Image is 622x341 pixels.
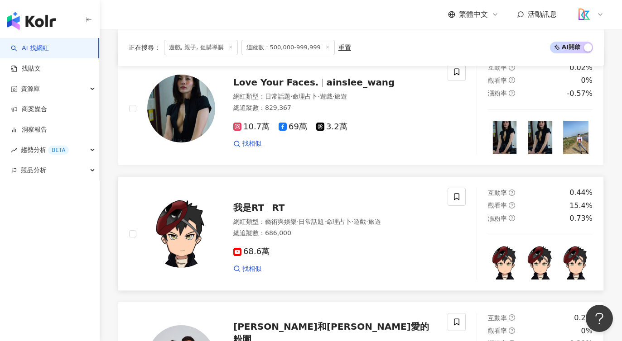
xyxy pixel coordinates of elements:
[581,326,593,336] div: 0%
[569,213,593,223] div: 0.73%
[509,77,515,83] span: question-circle
[559,246,593,279] img: post-image
[567,89,593,99] div: -0.57%
[233,122,270,132] span: 10.7萬
[11,125,47,134] a: 洞察報告
[326,218,352,225] span: 命理占卜
[233,265,261,274] a: 找相似
[509,202,515,208] span: question-circle
[233,77,318,88] span: Love Your Faces.
[147,75,215,142] img: KOL Avatar
[233,218,437,227] div: 網紅類型 ：
[147,200,215,268] img: KOL Avatar
[509,90,515,96] span: question-circle
[316,122,347,132] span: 3.2萬
[488,121,521,154] img: post-image
[11,105,47,114] a: 商案媒合
[488,215,507,222] span: 漲粉率
[569,201,593,211] div: 15.4%
[279,122,307,132] span: 69萬
[559,121,593,154] img: post-image
[233,92,437,101] div: 網紅類型 ：
[118,52,604,166] a: KOL AvatarLove Your Faces.ainslee_wang網紅類型：日常話題·命理占卜·遊戲·旅遊總追蹤數：829,36710.7萬69萬3.2萬找相似互動率question-...
[523,246,557,279] img: post-image
[290,93,292,100] span: ·
[292,93,318,100] span: 命理占卜
[272,202,284,213] span: RT
[569,63,593,73] div: 0.02%
[299,218,324,225] span: 日常話題
[581,76,593,85] div: 0%
[21,79,40,99] span: 資源庫
[129,44,160,51] span: 正在搜尋 ：
[488,202,507,209] span: 觀看率
[7,12,56,30] img: logo
[242,265,261,274] span: 找相似
[324,218,326,225] span: ·
[233,104,437,113] div: 總追蹤數 ： 829,367
[488,314,507,322] span: 互動率
[353,218,366,225] span: 遊戲
[21,140,69,160] span: 趨勢分析
[164,40,238,55] span: 遊戲, 親子, 促購導購
[11,147,17,153] span: rise
[569,188,593,198] div: 0.44%
[509,215,515,221] span: question-circle
[368,218,381,225] span: 旅遊
[326,77,395,88] span: ainslee_wang
[11,64,41,73] a: 找貼文
[118,176,604,291] a: KOL Avatar我是RTRT網紅類型：藝術與娛樂·日常話題·命理占卜·遊戲·旅遊總追蹤數：686,00068.6萬找相似互動率question-circle0.44%觀看率question-...
[21,160,46,180] span: 競品分析
[265,93,290,100] span: 日常話題
[523,121,557,154] img: post-image
[509,64,515,71] span: question-circle
[48,146,69,155] div: BETA
[509,189,515,196] span: question-circle
[459,9,488,19] span: 繁體中文
[318,93,319,100] span: ·
[488,90,507,97] span: 漲粉率
[586,305,613,332] iframe: Help Scout Beacon - Open
[265,218,297,225] span: 藝術與娛樂
[334,93,347,100] span: 旅遊
[320,93,333,100] span: 遊戲
[528,10,557,19] span: 活動訊息
[297,218,299,225] span: ·
[233,247,270,256] span: 68.6萬
[338,44,351,51] div: 重置
[488,189,507,196] span: 互動率
[11,44,49,53] a: searchAI 找網紅
[575,6,593,23] img: logo_koodata.png
[488,246,521,279] img: post-image
[509,327,515,334] span: question-circle
[366,218,368,225] span: ·
[509,314,515,321] span: question-circle
[488,77,507,84] span: 觀看率
[488,64,507,71] span: 互動率
[488,327,507,334] span: 觀看率
[241,40,335,55] span: 追蹤數：500,000-999,999
[233,202,264,213] span: 我是RT
[574,313,593,323] div: 0.2%
[233,139,261,148] a: 找相似
[352,218,353,225] span: ·
[233,229,437,238] div: 總追蹤數 ： 686,000
[242,139,261,148] span: 找相似
[333,93,334,100] span: ·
